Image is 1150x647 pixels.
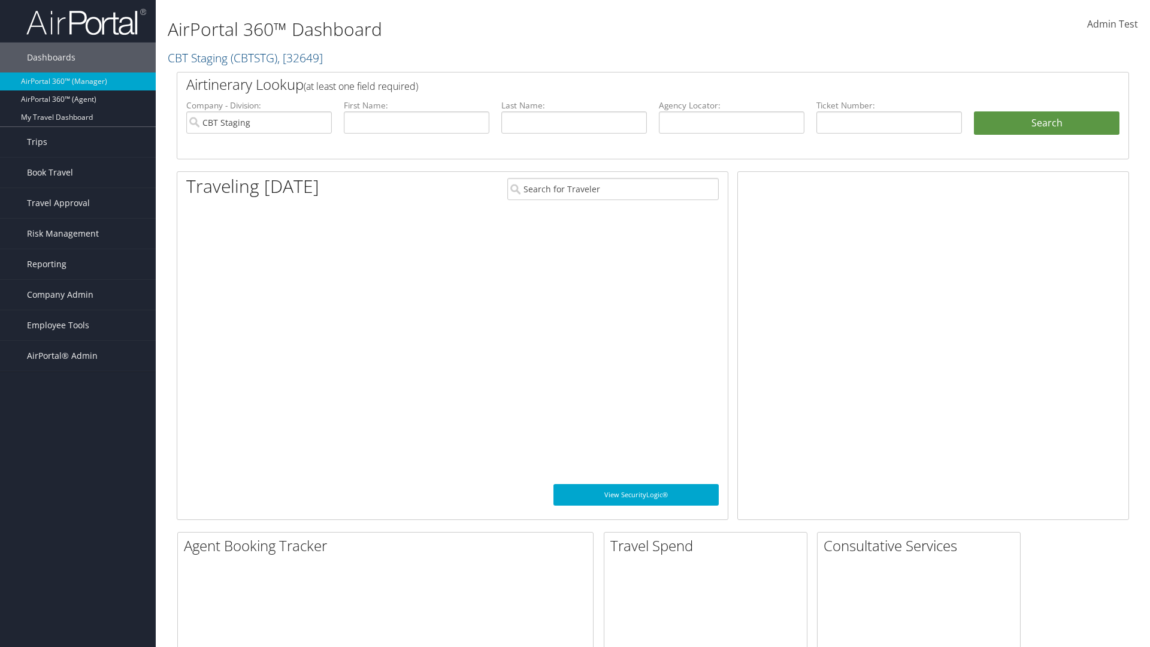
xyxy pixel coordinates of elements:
button: Search [974,111,1119,135]
span: Book Travel [27,158,73,188]
h2: Consultative Services [824,536,1020,556]
h1: AirPortal 360™ Dashboard [168,17,815,42]
h1: Traveling [DATE] [186,174,319,199]
span: Reporting [27,249,66,279]
span: Travel Approval [27,188,90,218]
label: Agency Locator: [659,99,804,111]
h2: Travel Spend [610,536,807,556]
span: Admin Test [1087,17,1138,31]
span: Employee Tools [27,310,89,340]
span: (at least one field required) [304,80,418,93]
img: airportal-logo.png [26,8,146,36]
label: Company - Division: [186,99,332,111]
span: Trips [27,127,47,157]
label: First Name: [344,99,489,111]
label: Ticket Number: [816,99,962,111]
a: View SecurityLogic® [553,484,719,506]
a: CBT Staging [168,50,323,66]
label: Last Name: [501,99,647,111]
span: ( CBTSTG ) [231,50,277,66]
span: , [ 32649 ] [277,50,323,66]
input: Search for Traveler [507,178,719,200]
a: Admin Test [1087,6,1138,43]
h2: Airtinerary Lookup [186,74,1040,95]
span: Dashboards [27,43,75,72]
span: AirPortal® Admin [27,341,98,371]
span: Risk Management [27,219,99,249]
span: Company Admin [27,280,93,310]
h2: Agent Booking Tracker [184,536,593,556]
